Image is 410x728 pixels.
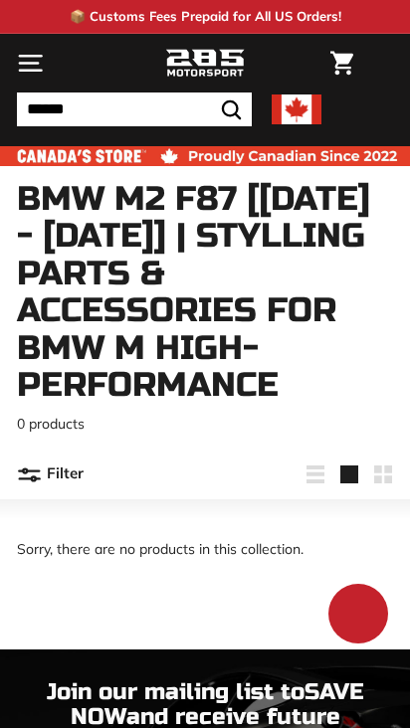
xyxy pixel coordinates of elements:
inbox-online-store-chat: Shopify online store chat [322,584,394,648]
input: Search [17,92,252,126]
div: Sorry, there are no products in this collection. [17,499,393,600]
a: Cart [320,35,363,91]
button: Filter [17,451,84,498]
p: 0 products [17,414,393,435]
img: Logo_285_Motorsport_areodynamics_components [165,47,245,81]
p: 📦 Customs Fees Prepaid for All US Orders! [70,7,341,27]
h1: BMW M2 F87 [[DATE] - [DATE]] | Stylling parts & accessories for BMW M High-Performance [17,181,393,404]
